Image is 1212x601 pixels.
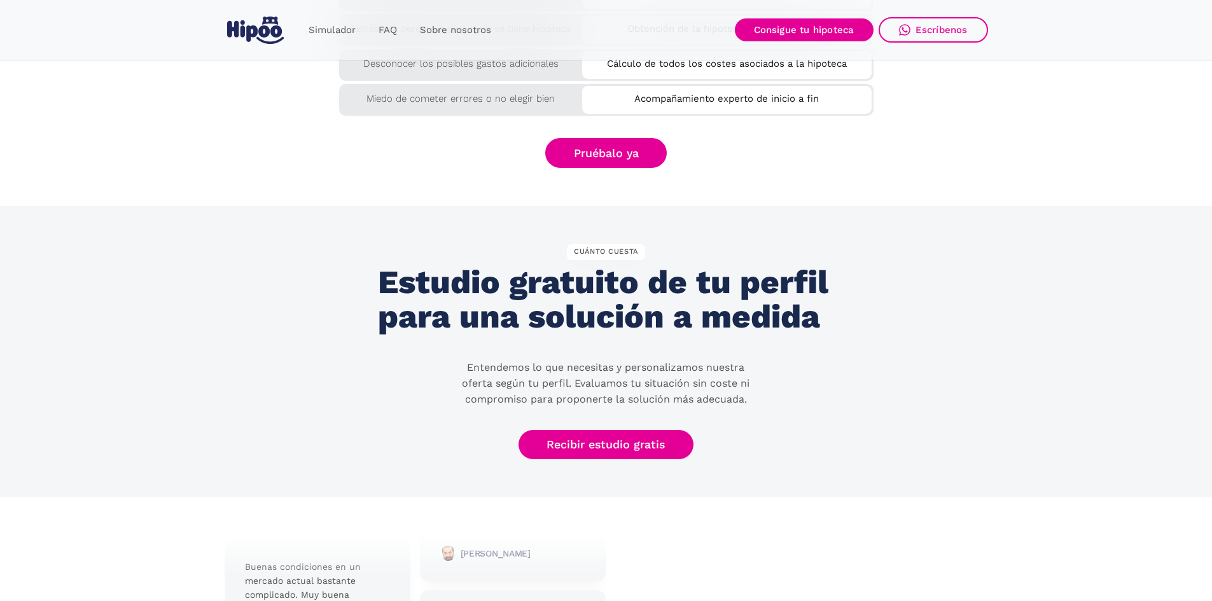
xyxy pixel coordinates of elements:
a: FAQ [367,18,408,43]
div: Miedo de cometer errores o no elegir bien [339,84,583,107]
div: Cálculo de todos los costes asociados a la hipoteca [582,51,872,72]
a: Pruébalo ya [545,138,667,168]
a: Escríbenos [879,17,988,43]
a: Recibir estudio gratis [519,430,694,460]
p: Entendemos lo que necesitas y personalizamos nuestra oferta según tu perfil. Evaluamos tu situaci... [453,360,758,407]
a: Simulador [297,18,367,43]
div: CUÁNTO CUESTA [567,244,645,261]
h2: Estudio gratuito de tu perfil para una solución a medida [378,265,834,334]
a: home [225,11,287,49]
a: Sobre nosotros [408,18,503,43]
a: Consigue tu hipoteca [735,18,874,41]
div: Escríbenos [916,24,968,36]
div: Acompañamiento experto de inicio a fin [582,86,872,107]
